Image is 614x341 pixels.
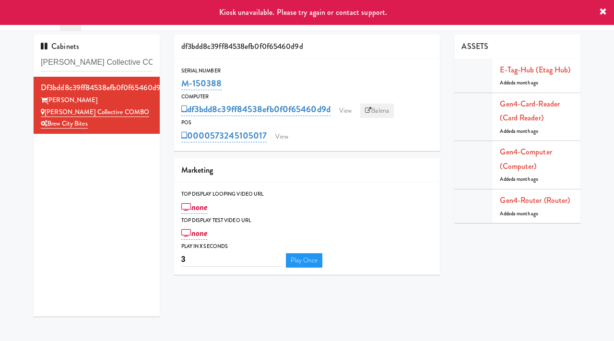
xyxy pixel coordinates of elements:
[500,98,560,124] a: Gen4-card-reader (Card Reader)
[181,92,433,102] div: Computer
[41,94,153,106] div: [PERSON_NAME]
[219,7,388,18] span: Kiosk unavailable. Please try again or contact support.
[34,77,160,134] li: df3bdd8c39ff84538efb0f0f65460d9d[PERSON_NAME] [PERSON_NAME] Collective COMBOBrew City Bites
[500,210,538,217] span: Added
[271,129,293,144] a: View
[181,226,208,240] a: none
[41,54,153,71] input: Search cabinets
[334,104,356,118] a: View
[500,64,570,75] a: E-tag-hub (Etag Hub)
[500,195,570,206] a: Gen4-router (Router)
[181,77,222,90] a: M-150388
[181,189,433,199] div: Top Display Looping Video Url
[181,129,267,142] a: 0000573245105017
[500,176,538,183] span: Added
[286,253,323,268] a: Play Once
[513,210,538,217] span: a month ago
[500,146,552,172] a: Gen4-computer (Computer)
[181,118,433,128] div: POS
[513,176,538,183] span: a month ago
[461,41,488,52] span: ASSETS
[181,66,433,76] div: Serial Number
[181,103,331,116] a: df3bdd8c39ff84538efb0f0f65460d9d
[41,41,79,52] span: Cabinets
[513,128,538,135] span: a month ago
[513,79,538,86] span: a month ago
[500,128,538,135] span: Added
[41,119,88,129] a: Brew City Bites
[181,242,433,251] div: Play in X seconds
[181,165,213,176] span: Marketing
[360,104,394,118] a: Balena
[181,200,208,214] a: none
[41,107,149,117] a: [PERSON_NAME] Collective COMBO
[174,35,440,59] div: df3bdd8c39ff84538efb0f0f65460d9d
[500,79,538,86] span: Added
[41,81,153,95] div: df3bdd8c39ff84538efb0f0f65460d9d
[181,216,433,225] div: Top Display Test Video Url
